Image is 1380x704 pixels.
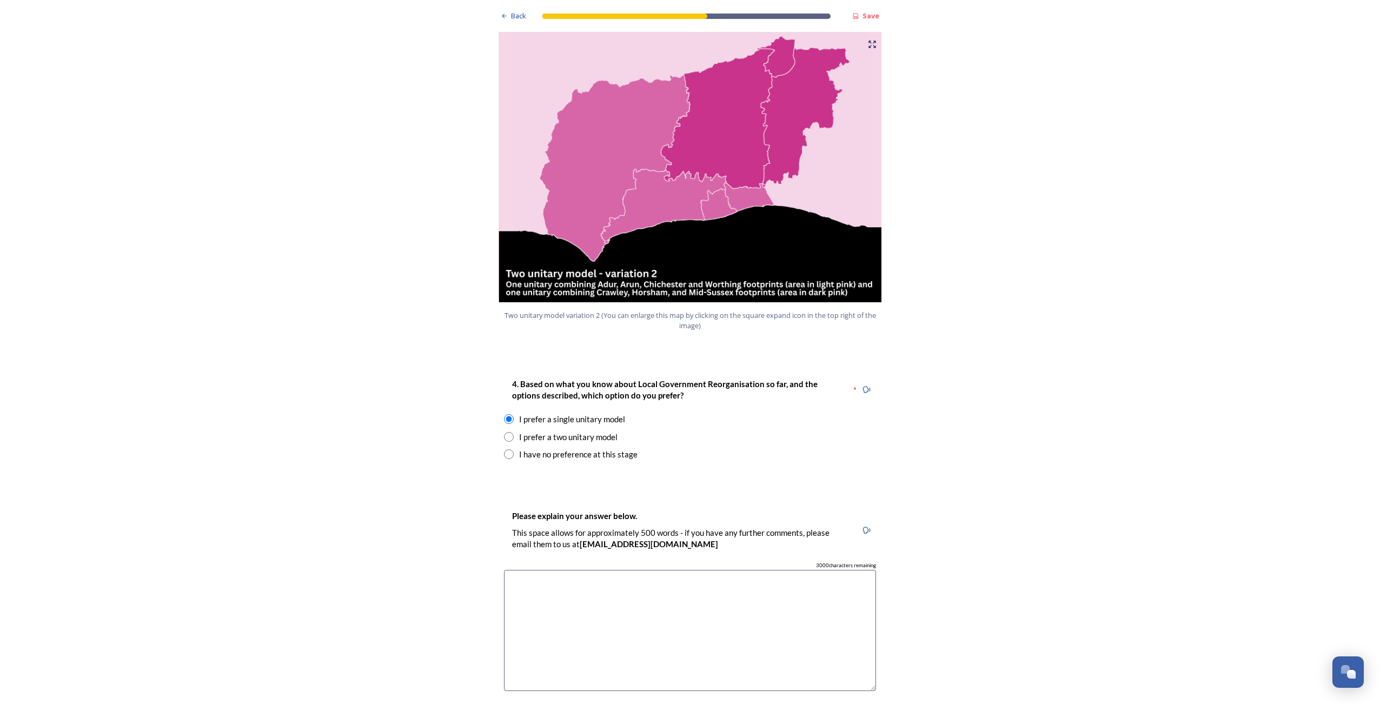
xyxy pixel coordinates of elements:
div: I prefer a single unitary model [519,413,625,426]
div: I have no preference at this stage [519,448,638,461]
strong: Please explain your answer below. [512,511,637,521]
div: I prefer a two unitary model [519,431,618,443]
strong: 4. Based on what you know about Local Government Reorganisation so far, and the options described... [512,379,819,400]
button: Open Chat [1332,656,1364,688]
strong: [EMAIL_ADDRESS][DOMAIN_NAME] [580,539,718,549]
span: Two unitary model variation 2 (You can enlarge this map by clicking on the square expand icon in ... [503,310,877,331]
p: This space allows for approximately 500 words - if you have any further comments, please email th... [512,527,848,550]
span: Back [511,11,526,21]
span: 3000 characters remaining [816,562,876,569]
strong: Save [862,11,879,21]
